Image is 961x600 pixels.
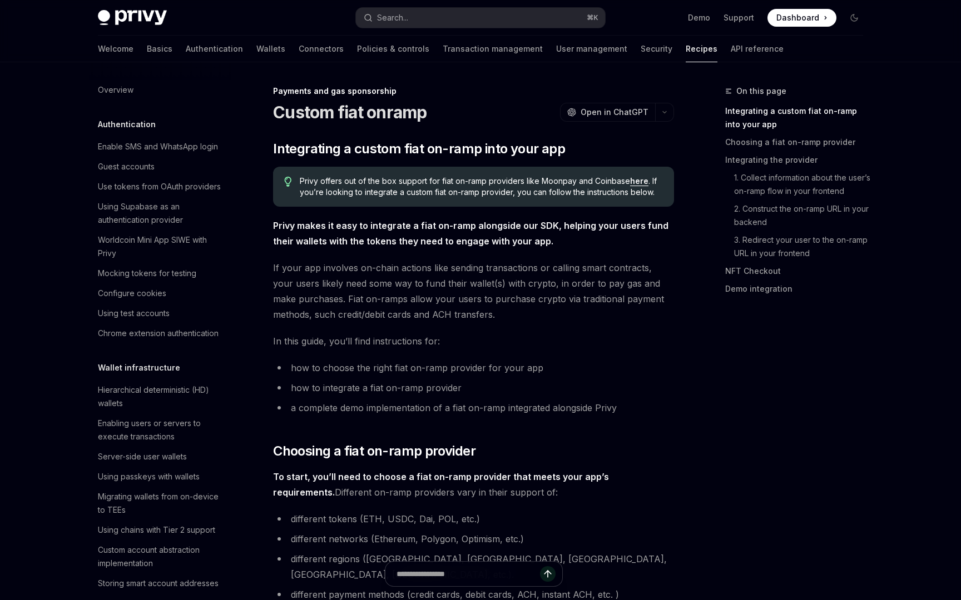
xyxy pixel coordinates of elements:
span: Privy offers out of the box support for fiat on-ramp providers like Moonpay and Coinbase . If you... [300,176,663,198]
a: Welcome [98,36,133,62]
input: Ask a question... [397,562,540,586]
div: Use tokens from OAuth providers [98,180,221,193]
a: Storing smart account addresses [89,573,231,593]
button: Send message [540,566,556,582]
div: Payments and gas sponsorship [273,86,674,97]
div: Custom account abstraction implementation [98,543,225,570]
a: Using chains with Tier 2 support [89,520,231,540]
div: Configure cookies [98,287,166,300]
a: Mocking tokens for testing [89,263,231,283]
a: Security [641,36,672,62]
li: different regions ([GEOGRAPHIC_DATA], [GEOGRAPHIC_DATA], [GEOGRAPHIC_DATA], [GEOGRAPHIC_DATA], [G... [273,551,674,582]
a: here [630,176,648,186]
h5: Wallet infrastructure [98,361,180,374]
div: Search... [377,11,408,24]
a: Enabling users or servers to execute transactions [89,413,231,447]
div: Server-side user wallets [98,450,187,463]
span: Integrating a custom fiat on-ramp into your app [273,140,565,158]
div: Overview [98,83,133,97]
a: Using passkeys with wallets [89,467,231,487]
a: Configure cookies [89,283,231,303]
a: Connectors [299,36,344,62]
span: ⌘ K [587,13,598,22]
a: Using Supabase as an authentication provider [89,197,231,230]
div: Using Supabase as an authentication provider [98,200,225,227]
a: Support [724,12,754,23]
span: Dashboard [776,12,819,23]
span: If your app involves on-chain actions like sending transactions or calling smart contracts, your ... [273,260,674,322]
a: Choosing a fiat on-ramp provider [725,133,872,151]
a: User management [556,36,627,62]
div: Using passkeys with wallets [98,470,200,483]
strong: Privy makes it easy to integrate a fiat on-ramp alongside our SDK, helping your users fund their ... [273,220,668,247]
div: Worldcoin Mini App SIWE with Privy [98,233,225,260]
span: In this guide, you’ll find instructions for: [273,333,674,349]
a: Enable SMS and WhatsApp login [89,137,231,157]
a: Overview [89,80,231,100]
a: Dashboard [767,9,836,27]
a: 3. Redirect your user to the on-ramp URL in your frontend [725,231,872,262]
li: different networks (Ethereum, Polygon, Optimism, etc.) [273,531,674,547]
a: Chrome extension authentication [89,323,231,343]
span: Choosing a fiat on-ramp provider [273,442,475,460]
button: Open in ChatGPT [560,103,655,122]
svg: Tip [284,177,292,187]
a: Guest accounts [89,157,231,177]
li: how to integrate a fiat on-ramp provider [273,380,674,396]
a: Using test accounts [89,303,231,323]
div: Using chains with Tier 2 support [98,523,215,537]
a: Recipes [686,36,717,62]
strong: To start, you’ll need to choose a fiat on-ramp provider that meets your app’s requirements. [273,471,609,498]
div: Migrating wallets from on-device to TEEs [98,490,225,517]
div: Chrome extension authentication [98,327,219,340]
a: Integrating the provider [725,151,872,169]
li: how to choose the right fiat on-ramp provider for your app [273,360,674,376]
div: Guest accounts [98,160,155,173]
img: dark logo [98,10,167,26]
div: Hierarchical deterministic (HD) wallets [98,383,225,410]
a: Wallets [256,36,285,62]
button: Open search [356,8,605,28]
a: Server-side user wallets [89,447,231,467]
a: Transaction management [443,36,543,62]
span: Different on-ramp providers vary in their support of: [273,469,674,500]
a: Use tokens from OAuth providers [89,177,231,197]
li: a complete demo implementation of a fiat on-ramp integrated alongside Privy [273,400,674,416]
a: 1. Collect information about the user’s on-ramp flow in your frontend [725,169,872,200]
a: Integrating a custom fiat on-ramp into your app [725,102,872,133]
a: Policies & controls [357,36,429,62]
div: Enable SMS and WhatsApp login [98,140,218,153]
a: Custom account abstraction implementation [89,540,231,573]
div: Enabling users or servers to execute transactions [98,417,225,443]
div: Mocking tokens for testing [98,267,196,280]
span: On this page [736,84,786,98]
button: Toggle dark mode [845,9,863,27]
h5: Authentication [98,118,156,131]
a: Worldcoin Mini App SIWE with Privy [89,230,231,263]
a: Demo integration [725,280,872,298]
a: Demo [688,12,710,23]
a: Hierarchical deterministic (HD) wallets [89,380,231,413]
a: Authentication [186,36,243,62]
div: Using test accounts [98,307,170,320]
a: Migrating wallets from on-device to TEEs [89,487,231,520]
li: different tokens (ETH, USDC, Dai, POL, etc.) [273,511,674,527]
a: Basics [147,36,172,62]
a: API reference [731,36,784,62]
a: 2. Construct the on-ramp URL in your backend [725,200,872,231]
a: NFT Checkout [725,262,872,280]
span: Open in ChatGPT [581,107,648,118]
div: Storing smart account addresses [98,577,219,590]
h1: Custom fiat onramp [273,102,427,122]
